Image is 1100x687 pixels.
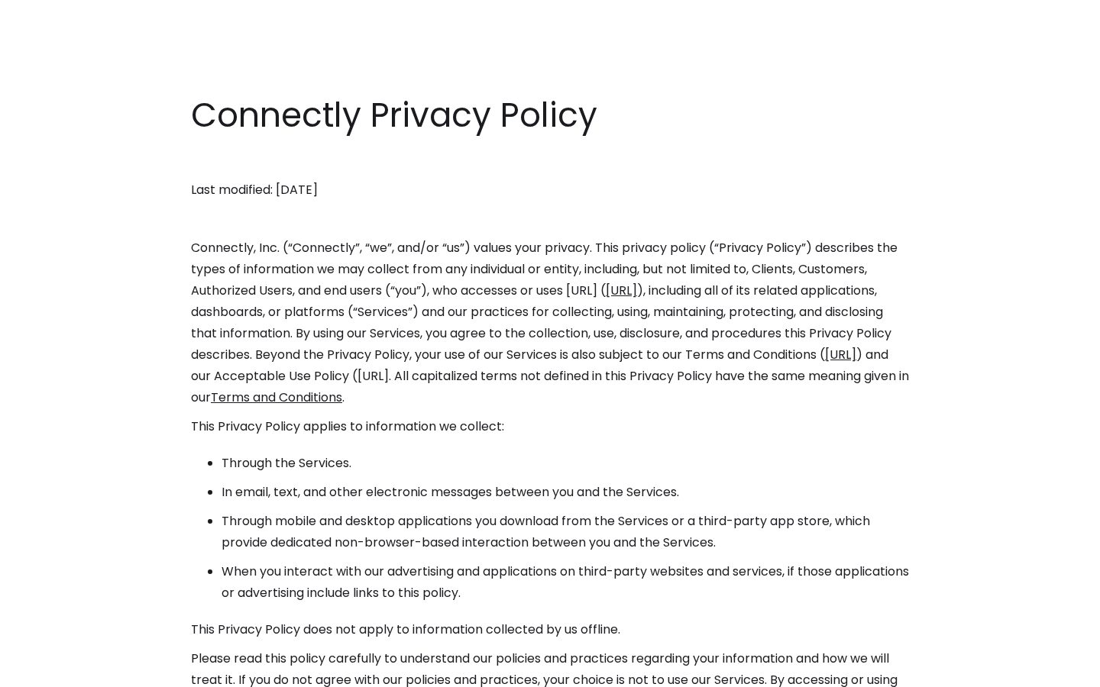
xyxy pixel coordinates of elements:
[191,208,909,230] p: ‍
[31,660,92,682] ul: Language list
[191,237,909,408] p: Connectly, Inc. (“Connectly”, “we”, and/or “us”) values your privacy. This privacy policy (“Priva...
[191,179,909,201] p: Last modified: [DATE]
[191,150,909,172] p: ‍
[825,346,856,363] a: [URL]
[191,619,909,640] p: This Privacy Policy does not apply to information collected by us offline.
[222,453,909,474] li: Through the Services.
[606,282,637,299] a: [URL]
[191,92,909,139] h1: Connectly Privacy Policy
[222,561,909,604] li: When you interact with our advertising and applications on third-party websites and services, if ...
[222,511,909,553] li: Through mobile and desktop applications you download from the Services or a third-party app store...
[211,389,342,406] a: Terms and Conditions
[222,482,909,503] li: In email, text, and other electronic messages between you and the Services.
[15,659,92,682] aside: Language selected: English
[191,416,909,437] p: This Privacy Policy applies to information we collect:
